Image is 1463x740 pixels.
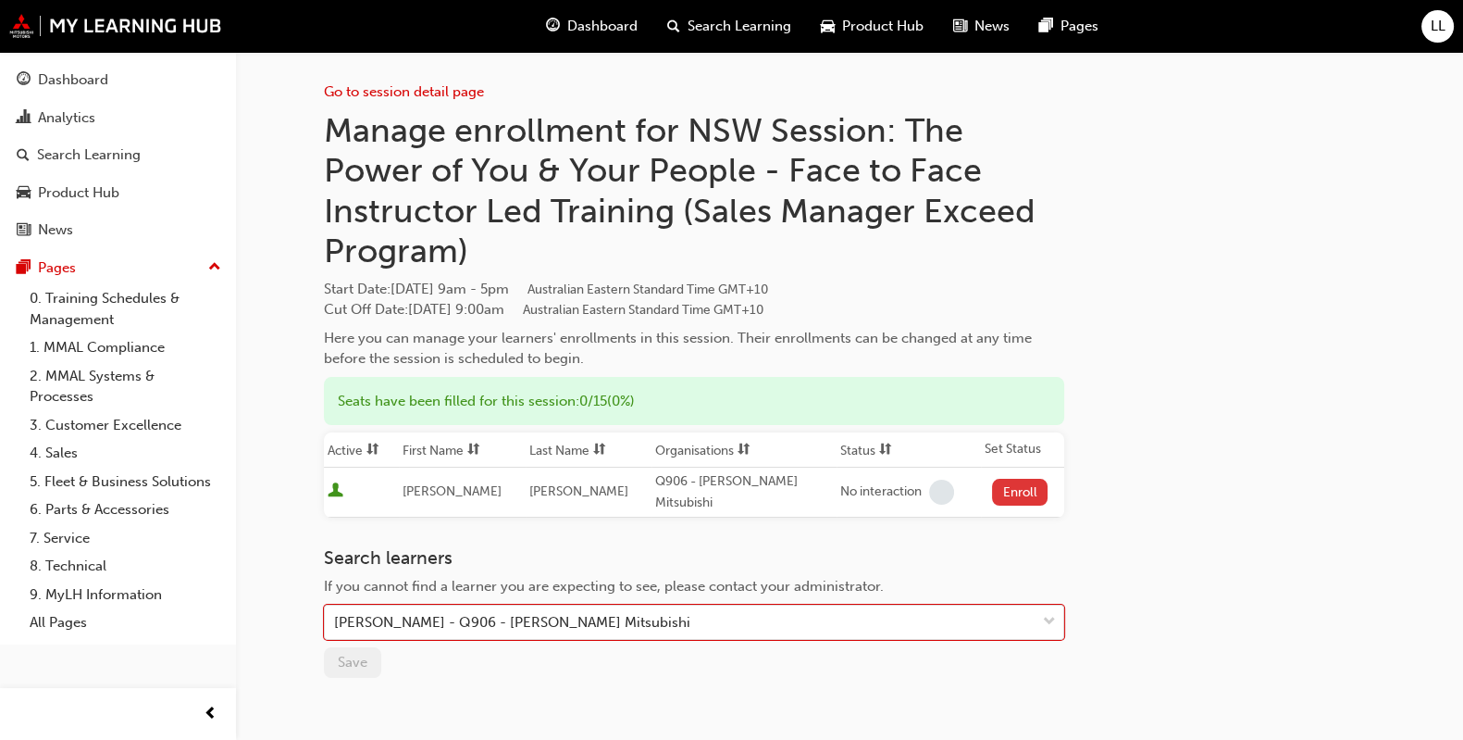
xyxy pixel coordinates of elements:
span: news-icon [953,15,967,38]
span: Dashboard [567,16,638,37]
span: guage-icon [546,15,560,38]
a: 6. Parts & Accessories [22,495,229,524]
span: Start Date : [324,279,1064,300]
span: sorting-icon [366,443,379,458]
button: Pages [7,251,229,285]
a: News [7,213,229,247]
span: prev-icon [204,703,217,726]
th: Toggle SortBy [651,433,837,468]
img: mmal [9,14,222,38]
span: up-icon [208,256,221,280]
span: sorting-icon [738,443,750,458]
span: Product Hub [842,16,924,37]
a: search-iconSearch Learning [652,7,806,45]
a: car-iconProduct Hub [806,7,938,45]
th: Toggle SortBy [324,433,399,468]
span: car-icon [17,185,31,202]
a: Product Hub [7,176,229,210]
div: Here you can manage your learners' enrollments in this session. Their enrollments can be changed ... [324,328,1064,370]
a: Dashboard [7,63,229,97]
div: [PERSON_NAME] - Q906 - [PERSON_NAME] Mitsubishi [334,612,690,633]
a: 9. MyLH Information [22,581,229,609]
span: Cut Off Date : [DATE] 9:00am [324,301,763,318]
div: Seats have been filled for this session : 0 / 15 ( 0% ) [324,377,1064,426]
h1: Manage enrollment for NSW Session: The Power of You & Your People - Face to Face Instructor Led T... [324,110,1064,271]
span: News [974,16,1010,37]
th: Toggle SortBy [399,433,526,468]
a: guage-iconDashboard [531,7,652,45]
a: 0. Training Schedules & Management [22,284,229,333]
span: pages-icon [17,260,31,277]
span: [DATE] 9am - 5pm [391,281,768,297]
div: Search Learning [37,144,141,166]
button: Enroll [992,479,1048,506]
a: Analytics [7,101,229,135]
button: Save [324,647,381,678]
a: 1. MMAL Compliance [22,333,229,362]
span: LL [1431,16,1445,37]
div: Pages [38,257,76,279]
a: All Pages [22,608,229,637]
div: No interaction [840,483,922,501]
div: Q906 - [PERSON_NAME] Mitsubishi [655,471,833,513]
a: 5. Fleet & Business Solutions [22,468,229,496]
span: chart-icon [17,110,31,127]
span: search-icon [17,147,30,164]
a: 2. MMAL Systems & Processes [22,362,229,411]
a: Search Learning [7,138,229,172]
span: Search Learning [688,16,791,37]
span: If you cannot find a learner you are expecting to see, please contact your administrator. [324,578,884,595]
span: [PERSON_NAME] [403,483,502,499]
a: 3. Customer Excellence [22,411,229,440]
div: News [38,219,73,241]
span: car-icon [821,15,835,38]
span: sorting-icon [467,443,480,458]
span: guage-icon [17,72,31,89]
div: Analytics [38,107,95,129]
th: Toggle SortBy [526,433,652,468]
a: 8. Technical [22,552,229,581]
th: Set Status [981,433,1064,468]
a: 7. Service [22,524,229,553]
a: pages-iconPages [1024,7,1113,45]
span: Australian Eastern Standard Time GMT+10 [527,282,768,297]
button: DashboardAnalyticsSearch LearningProduct HubNews [7,59,229,251]
th: Toggle SortBy [837,433,981,468]
span: sorting-icon [879,443,892,458]
span: search-icon [667,15,680,38]
button: LL [1421,10,1454,43]
h3: Search learners [324,547,1064,569]
span: learningRecordVerb_NONE-icon [929,480,954,505]
span: Save [338,654,367,671]
a: 4. Sales [22,439,229,468]
a: Go to session detail page [324,83,484,100]
div: Product Hub [38,182,119,204]
span: pages-icon [1039,15,1053,38]
span: down-icon [1043,610,1056,634]
a: news-iconNews [938,7,1024,45]
span: news-icon [17,222,31,239]
span: Australian Eastern Standard Time GMT+10 [523,302,763,318]
div: Dashboard [38,69,108,91]
span: sorting-icon [593,443,606,458]
span: [PERSON_NAME] [529,483,628,499]
span: User is active [328,483,343,501]
span: Pages [1060,16,1098,37]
